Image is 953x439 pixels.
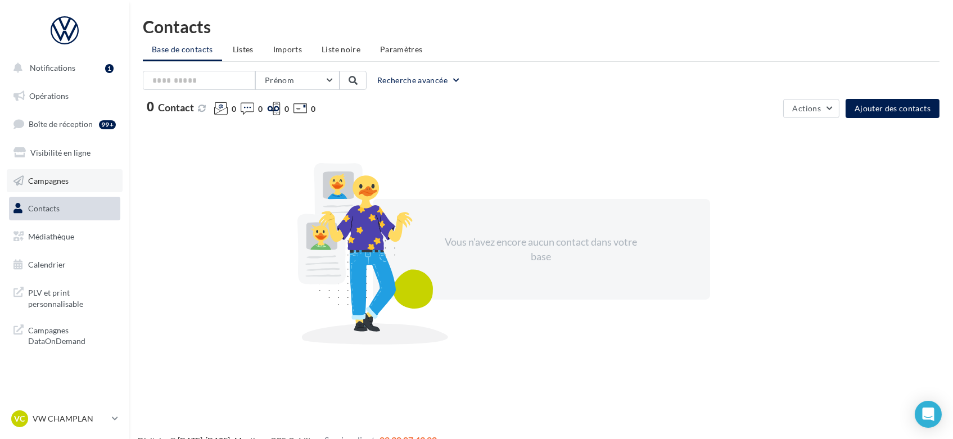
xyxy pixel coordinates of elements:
a: Opérations [7,84,123,108]
span: Prénom [265,75,294,85]
span: Actions [793,103,821,113]
span: Boîte de réception [29,119,93,129]
span: 0 [258,103,263,115]
span: Médiathèque [28,232,74,241]
a: PLV et print personnalisable [7,280,123,314]
span: Opérations [29,91,69,101]
a: Campagnes DataOnDemand [7,318,123,351]
a: VC VW CHAMPLAN [9,408,120,429]
span: Contact [158,101,194,114]
span: Calendrier [28,260,66,269]
span: Imports [273,44,302,54]
p: VW CHAMPLAN [33,413,107,424]
div: Open Intercom Messenger [915,401,942,428]
span: Liste noire [322,44,360,54]
div: 99+ [99,120,116,129]
span: Campagnes [28,175,69,185]
a: Médiathèque [7,225,123,248]
span: Contacts [28,203,60,213]
span: PLV et print personnalisable [28,285,116,309]
a: Boîte de réception99+ [7,112,123,136]
button: Notifications 1 [7,56,118,80]
span: Paramètres [380,44,423,54]
a: Campagnes [7,169,123,193]
a: Calendrier [7,253,123,277]
button: Recherche avancée [373,74,466,87]
a: Visibilité en ligne [7,141,123,165]
h1: Contacts [143,18,940,35]
div: Vous n'avez encore aucun contact dans votre base [445,235,638,264]
span: VC [15,413,25,424]
span: Visibilité en ligne [30,148,91,157]
button: Prénom [255,71,340,90]
span: 0 [284,103,289,115]
span: Listes [233,44,254,54]
span: 0 [147,101,154,113]
a: Contacts [7,197,123,220]
div: 1 [105,64,114,73]
span: Campagnes DataOnDemand [28,323,116,347]
button: Ajouter des contacts [846,99,940,118]
span: 0 [232,103,236,115]
span: 0 [311,103,315,115]
span: Notifications [30,63,75,73]
button: Actions [783,99,839,118]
